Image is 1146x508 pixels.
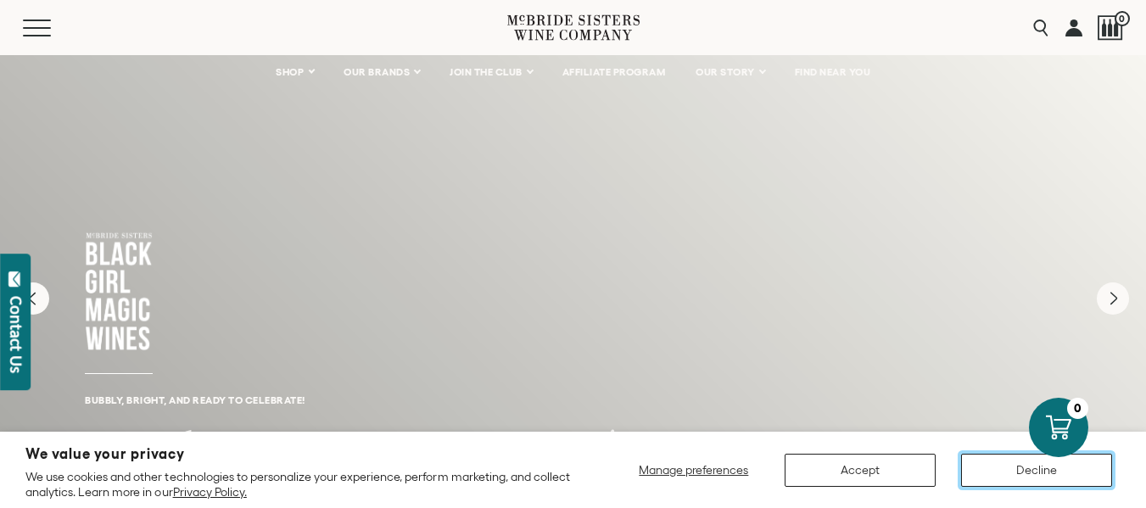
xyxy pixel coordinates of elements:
[265,55,324,89] a: SHOP
[8,296,25,373] div: Contact Us
[25,447,573,461] h2: We value your privacy
[629,454,759,487] button: Manage preferences
[344,66,410,78] span: OUR BRANDS
[450,66,523,78] span: JOIN THE CLUB
[785,454,936,487] button: Accept
[795,66,871,78] span: FIND NEAR YOU
[1115,11,1130,26] span: 0
[696,66,755,78] span: OUR STORY
[784,55,882,89] a: FIND NEAR YOU
[639,463,748,477] span: Manage preferences
[551,55,677,89] a: AFFILIATE PROGRAM
[17,282,49,315] button: Previous
[562,66,666,78] span: AFFILIATE PROGRAM
[173,485,247,499] a: Privacy Policy.
[276,66,305,78] span: SHOP
[961,454,1112,487] button: Decline
[23,20,84,36] button: Mobile Menu Trigger
[25,469,573,500] p: We use cookies and other technologies to personalize your experience, perform marketing, and coll...
[685,55,775,89] a: OUR STORY
[333,55,430,89] a: OUR BRANDS
[1097,282,1129,315] button: Next
[85,394,1061,405] h6: Bubbly, bright, and ready to celebrate!
[1067,398,1088,419] div: 0
[439,55,543,89] a: JOIN THE CLUB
